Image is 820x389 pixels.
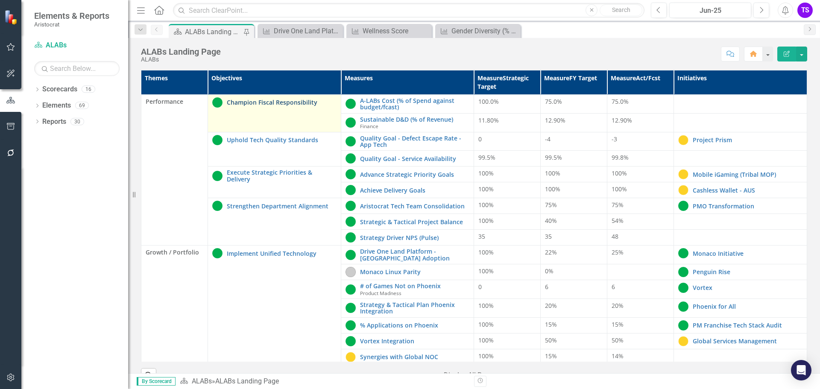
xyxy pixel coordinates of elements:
img: On Track [346,284,356,295]
img: On Track [678,301,688,312]
img: ClearPoint Strategy [4,9,19,24]
div: 16 [82,86,95,93]
span: 100% [478,301,494,310]
span: Growth / Portfolio [146,248,203,257]
td: Double-Click to Edit Right Click for Context Menu [341,317,474,333]
span: 100% [478,267,494,275]
span: 100% [478,216,494,225]
a: Aristocrat Tech Team Consolidation [360,203,470,209]
td: Double-Click to Edit Right Click for Context Menu [341,333,474,349]
img: On Track [346,216,356,227]
button: Jun-25 [669,3,751,18]
span: 20% [545,301,557,310]
a: Vortex Integration [360,338,470,344]
span: Finance [360,123,378,129]
td: Double-Click to Edit Right Click for Context Menu [208,246,341,365]
td: Double-Click to Edit Right Click for Context Menu [341,230,474,246]
img: On Track [212,97,223,108]
a: Sustainable D&D (% of Revenue) [360,116,470,123]
a: Implement Unified Technology [227,250,337,257]
a: Project Prism [693,137,802,143]
span: 48 [612,232,618,240]
img: On Track [678,267,688,277]
a: Advance Strategic Priority Goals [360,171,470,178]
td: Double-Click to Edit Right Click for Context Menu [341,167,474,182]
a: Strategy Driver NPS (Pulse) [360,234,470,241]
img: At Risk [678,169,688,179]
td: Double-Click to Edit Right Click for Context Menu [674,333,807,349]
div: Wellness Score [363,26,430,36]
span: 25% [612,248,624,256]
span: 99.5% [478,153,495,161]
img: On Track [346,99,356,109]
img: On Track [678,283,688,293]
div: Drive One Land Platform - [GEOGRAPHIC_DATA] Adoption [274,26,341,36]
td: Double-Click to Edit Right Click for Context Menu [341,264,474,280]
img: On Track [346,169,356,179]
td: Double-Click to Edit Right Click for Context Menu [208,95,341,132]
td: Double-Click to Edit Right Click for Context Menu [674,280,807,299]
a: PMO Transformation [693,203,802,209]
span: 50% [612,336,624,344]
a: Uphold Tech Quality Standards [227,137,337,143]
a: Phoenix for All [693,303,802,310]
span: 0 [478,283,482,291]
a: Cashless Wallet - AUS [693,187,802,193]
img: On Track [346,117,356,128]
a: # of Games Not on Phoenix [360,283,470,289]
a: % Applications on Phoenix [360,322,470,328]
img: On Track [212,171,223,181]
a: Strengthen Department Alignment [227,203,337,209]
img: At Risk [678,336,688,346]
img: Not Started [346,267,356,277]
td: Double-Click to Edit Right Click for Context Menu [674,264,807,280]
td: Double-Click to Edit Right Click for Context Menu [341,151,474,167]
td: Double-Click to Edit Right Click for Context Menu [208,167,341,198]
div: ALABs [141,56,221,63]
div: ALABs Landing Page [141,47,221,56]
span: 100% [478,248,494,256]
a: Monaco Linux Parity [360,269,470,275]
img: On Track [346,250,356,260]
span: 100% [612,185,627,193]
span: Performance [146,97,203,106]
img: On Track [212,201,223,211]
a: Wellness Score [348,26,430,36]
span: 100% [478,352,494,360]
td: Double-Click to Edit Right Click for Context Menu [341,349,474,365]
a: Mobile iGaming (Tribal MOP) [693,171,802,178]
img: On Track [346,201,356,211]
span: 15% [545,352,557,360]
a: Drive One Land Platform - [GEOGRAPHIC_DATA] Adoption [360,248,470,261]
span: 100% [478,336,494,344]
span: 22% [545,248,557,256]
span: 15% [612,320,624,328]
div: 30 [70,118,84,125]
span: -3 [612,135,617,143]
td: Double-Click to Edit Right Click for Context Menu [341,298,474,317]
a: Penguin Rise [693,269,802,275]
img: On Track [212,135,223,145]
a: Scorecards [42,85,77,94]
span: 100% [478,320,494,328]
span: 100.0% [478,97,499,105]
span: 35 [478,232,485,240]
span: 12.90% [612,116,632,124]
span: 0% [545,267,553,275]
span: 50% [545,336,557,344]
img: On Track [346,320,356,331]
td: Double-Click to Edit Right Click for Context Menu [208,198,341,246]
a: Execute Strategic Priorities & Delivery [227,169,337,182]
span: 0 [478,135,482,143]
img: On Track [346,185,356,195]
td: Double-Click to Edit Right Click for Context Menu [674,167,807,182]
img: On Track [346,303,356,313]
input: Search Below... [34,61,120,76]
img: On Track [678,248,688,258]
div: Jun-25 [672,6,748,16]
td: Double-Click to Edit Right Click for Context Menu [674,317,807,333]
span: 100% [478,185,494,193]
a: ALABs [34,41,120,50]
a: Global Services Management [693,338,802,344]
td: Double-Click to Edit Right Click for Context Menu [674,246,807,264]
